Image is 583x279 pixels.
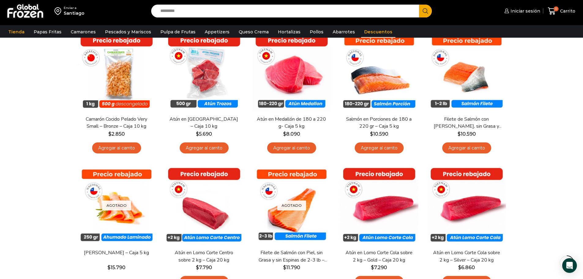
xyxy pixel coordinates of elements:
a: Camarones [68,26,99,38]
span: $ [196,265,199,270]
span: $ [458,131,461,137]
bdi: 8.090 [283,131,300,137]
a: Agregar al carrito: “Atún en Medallón de 180 a 220 g- Caja 5 kg” [267,142,316,154]
span: $ [283,265,286,270]
a: Camarón Cocido Pelado Very Small – Bronze – Caja 10 kg [81,116,151,130]
div: Santiago [64,10,84,16]
a: Atún en Lomo Corte Centro sobre 2 kg – Caja 20 kg [169,249,239,263]
bdi: 7.290 [371,265,387,270]
bdi: 7.790 [196,265,212,270]
a: Atún en Lomo Corte Cola sobre 2 kg – Silver – Caja 20 kg [431,249,502,263]
span: $ [283,131,286,137]
span: Iniciar sesión [509,8,540,14]
bdi: 5.690 [196,131,212,137]
span: 0 [554,6,559,11]
a: Filete de Salmón con Piel, sin Grasa y sin Espinas de 2-3 lb – Premium – Caja 10 kg [256,249,327,263]
a: Agregar al carrito: “Camarón Cocido Pelado Very Small - Bronze - Caja 10 kg” [92,142,141,154]
a: Pulpa de Frutas [157,26,199,38]
a: Agregar al carrito: “Salmón en Porciones de 180 a 220 gr - Caja 5 kg” [355,142,404,154]
a: Agregar al carrito: “Atún en Trozos - Caja 10 kg” [180,142,229,154]
span: $ [458,265,461,270]
span: $ [196,131,199,137]
img: address-field-icon.svg [54,6,64,16]
bdi: 6.860 [458,265,475,270]
span: $ [370,131,373,137]
a: Hortalizas [275,26,304,38]
span: Carrito [559,8,575,14]
a: Pescados y Mariscos [102,26,154,38]
div: Open Intercom Messenger [562,258,577,273]
a: Appetizers [202,26,233,38]
span: $ [108,131,111,137]
a: Papas Fritas [31,26,65,38]
a: Pollos [307,26,327,38]
a: Agregar al carrito: “Filete de Salmón con Piel, sin Grasa y sin Espinas 1-2 lb – Caja 10 Kg” [442,142,491,154]
button: Search button [419,5,432,17]
a: [PERSON_NAME] – Caja 5 kg [81,249,151,256]
a: Iniciar sesión [503,5,540,17]
p: Agotado [277,201,306,211]
a: 0 Carrito [546,4,577,18]
a: Atún en Lomo Corte Cola sobre 2 kg – Gold – Caja 20 kg [344,249,414,263]
bdi: 2.850 [108,131,125,137]
a: Tienda [5,26,28,38]
div: Enviar a [64,6,84,10]
a: Atún en Medallón de 180 a 220 g- Caja 5 kg [256,116,327,130]
span: $ [107,265,110,270]
a: Filete de Salmón con [PERSON_NAME], sin Grasa y sin Espinas 1-2 lb – Caja 10 Kg [431,116,502,130]
bdi: 11.790 [283,265,300,270]
bdi: 15.790 [107,265,125,270]
bdi: 10.590 [458,131,476,137]
a: Atún en [GEOGRAPHIC_DATA] – Caja 10 kg [169,116,239,130]
span: $ [371,265,374,270]
a: Descuentos [361,26,395,38]
p: Agotado [102,201,131,211]
bdi: 10.590 [370,131,388,137]
a: Abarrotes [330,26,358,38]
a: Queso Crema [236,26,272,38]
a: Salmón en Porciones de 180 a 220 gr – Caja 5 kg [344,116,414,130]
